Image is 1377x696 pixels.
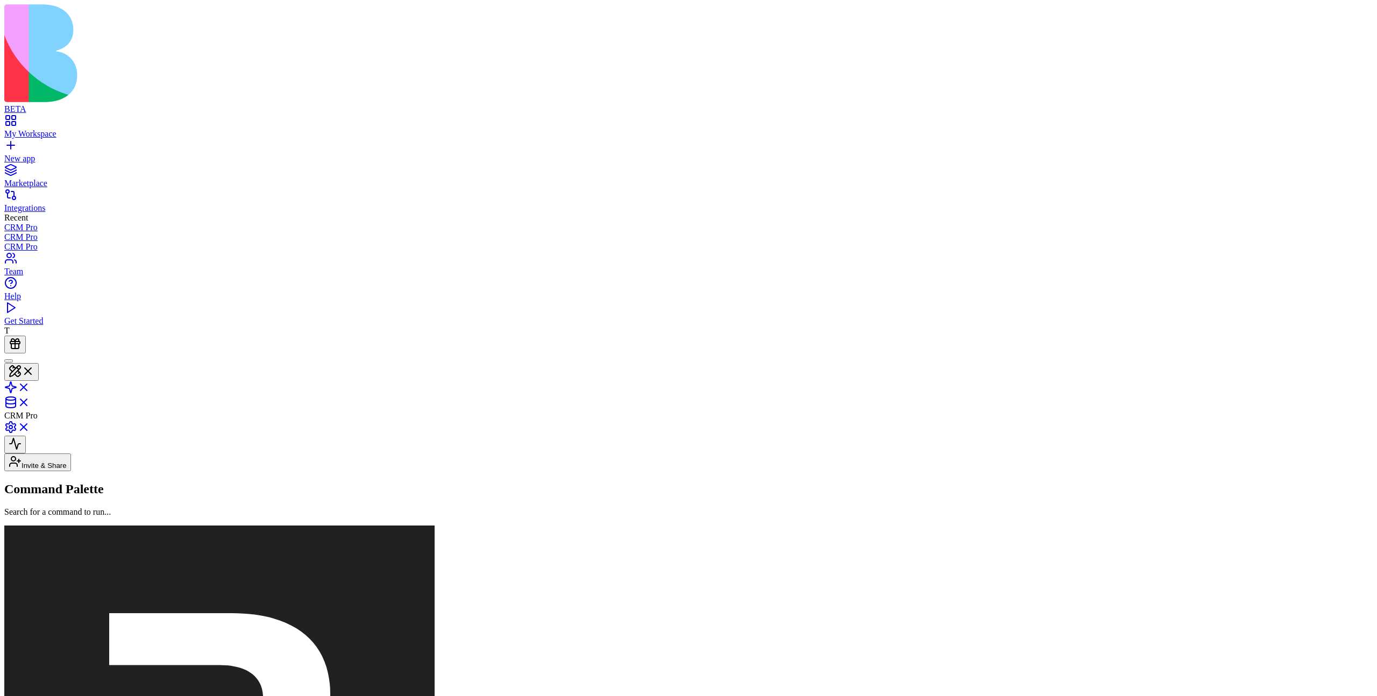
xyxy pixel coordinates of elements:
[4,104,1373,114] div: BETA
[4,242,1373,252] a: CRM Pro
[4,203,1373,213] div: Integrations
[4,267,1373,276] div: Team
[4,194,1373,213] a: Integrations
[4,282,1373,301] a: Help
[4,307,1373,326] a: Get Started
[4,144,1373,164] a: New app
[4,154,1373,164] div: New app
[4,95,1373,114] a: BETA
[4,223,1373,232] a: CRM Pro
[4,129,1373,139] div: My Workspace
[4,213,28,222] span: Recent
[4,179,1373,188] div: Marketplace
[4,507,1373,517] p: Search for a command to run...
[4,169,1373,188] a: Marketplace
[4,232,1373,242] a: CRM Pro
[4,4,437,102] img: logo
[4,292,1373,301] div: Help
[4,119,1373,139] a: My Workspace
[4,411,38,420] span: CRM Pro
[4,326,10,335] span: T
[4,482,1373,496] h2: Command Palette
[4,453,71,471] button: Invite & Share
[4,316,1373,326] div: Get Started
[4,257,1373,276] a: Team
